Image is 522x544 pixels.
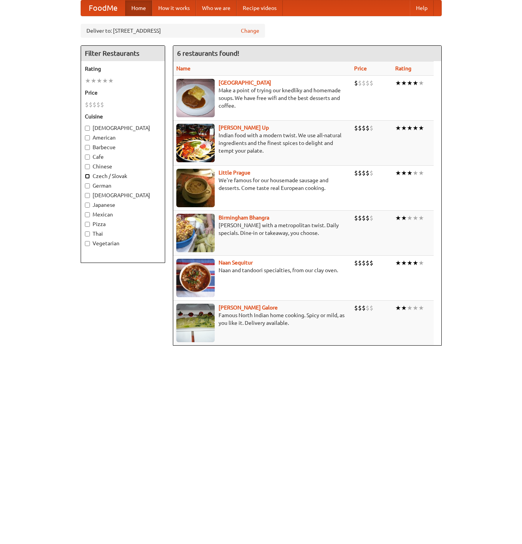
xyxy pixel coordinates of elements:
li: $ [358,259,362,267]
li: $ [366,79,370,87]
input: Thai [85,231,90,236]
li: $ [366,259,370,267]
li: ★ [395,169,401,177]
label: German [85,182,161,190]
li: ★ [91,77,96,85]
img: curryup.jpg [176,124,215,162]
li: ★ [395,79,401,87]
li: $ [354,214,358,222]
a: Who we are [196,0,237,16]
label: Chinese [85,163,161,170]
img: naansequitur.jpg [176,259,215,297]
p: Make a point of trying our knedlíky and homemade soups. We have free wifi and the best desserts a... [176,87,348,110]
li: $ [354,124,358,132]
input: Cafe [85,155,90,160]
input: Barbecue [85,145,90,150]
li: $ [358,304,362,312]
li: $ [358,169,362,177]
a: Name [176,65,191,72]
li: ★ [407,304,413,312]
li: $ [354,169,358,177]
li: $ [354,259,358,267]
p: [PERSON_NAME] with a metropolitan twist. Daily specials. Dine-in or takeaway, you choose. [176,221,348,237]
li: $ [362,304,366,312]
li: ★ [401,169,407,177]
li: $ [354,79,358,87]
li: ★ [413,259,418,267]
a: Change [241,27,259,35]
img: littleprague.jpg [176,169,215,207]
li: ★ [407,169,413,177]
li: $ [362,259,366,267]
b: [GEOGRAPHIC_DATA] [219,80,271,86]
h5: Price [85,89,161,96]
input: Vegetarian [85,241,90,246]
h4: Filter Restaurants [81,46,165,61]
li: $ [85,100,89,109]
li: ★ [407,124,413,132]
li: ★ [401,259,407,267]
input: [DEMOGRAPHIC_DATA] [85,193,90,198]
li: $ [89,100,93,109]
input: Czech / Slovak [85,174,90,179]
li: ★ [418,169,424,177]
img: currygalore.jpg [176,304,215,342]
li: ★ [413,304,418,312]
h5: Cuisine [85,113,161,120]
li: $ [354,304,358,312]
img: czechpoint.jpg [176,79,215,117]
input: Japanese [85,203,90,208]
a: Price [354,65,367,72]
li: ★ [418,304,424,312]
li: ★ [407,259,413,267]
label: Vegetarian [85,240,161,247]
label: American [85,134,161,141]
input: Pizza [85,222,90,227]
a: Birmingham Bhangra [219,215,269,221]
li: ★ [102,77,108,85]
label: Japanese [85,201,161,209]
li: $ [358,124,362,132]
li: ★ [413,214,418,222]
p: Naan and tandoori specialties, from our clay oven. [176,266,348,274]
li: $ [370,124,373,132]
li: $ [93,100,96,109]
li: $ [370,214,373,222]
li: ★ [401,124,407,132]
li: ★ [401,304,407,312]
a: Recipe videos [237,0,283,16]
li: ★ [418,214,424,222]
li: ★ [401,214,407,222]
input: Mexican [85,212,90,217]
a: Home [125,0,152,16]
input: Chinese [85,164,90,169]
p: Famous North Indian home cooking. Spicy or mild, as you like it. Delivery available. [176,311,348,327]
input: American [85,135,90,140]
label: Pizza [85,220,161,228]
ng-pluralize: 6 restaurants found! [177,50,239,57]
li: ★ [418,124,424,132]
li: ★ [407,214,413,222]
a: Naan Sequitur [219,260,253,266]
b: [PERSON_NAME] Galore [219,304,278,311]
a: Little Prague [219,170,250,176]
li: $ [366,169,370,177]
li: ★ [413,79,418,87]
div: Deliver to: [STREET_ADDRESS] [81,24,265,38]
label: [DEMOGRAPHIC_DATA] [85,124,161,132]
li: ★ [418,79,424,87]
li: $ [358,214,362,222]
li: $ [362,214,366,222]
li: ★ [407,79,413,87]
li: $ [370,259,373,267]
li: $ [362,169,366,177]
a: How it works [152,0,196,16]
li: $ [358,79,362,87]
label: Cafe [85,153,161,161]
a: [PERSON_NAME] Up [219,125,269,131]
li: ★ [395,259,401,267]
